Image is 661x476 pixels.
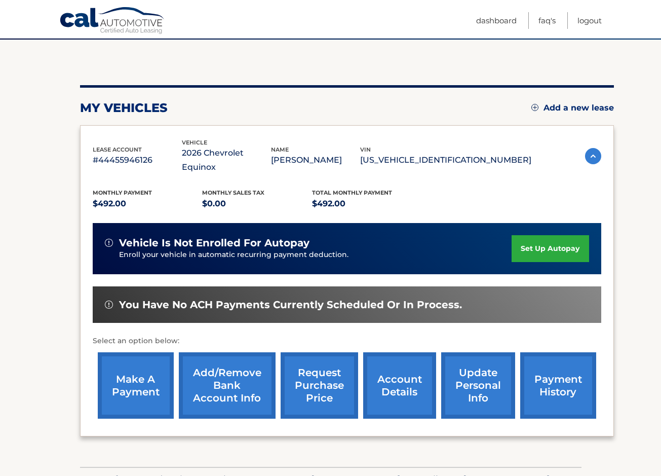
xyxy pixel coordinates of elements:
[93,197,203,211] p: $492.00
[105,239,113,247] img: alert-white.svg
[312,197,422,211] p: $492.00
[93,189,152,196] span: Monthly Payment
[312,189,392,196] span: Total Monthly Payment
[93,153,182,167] p: #44455946126
[531,103,614,113] a: Add a new lease
[531,104,538,111] img: add.svg
[441,352,515,419] a: update personal info
[360,153,531,167] p: [US_VEHICLE_IDENTIFICATION_NUMBER]
[585,148,601,164] img: accordion-active.svg
[202,189,264,196] span: Monthly sales Tax
[179,352,276,419] a: Add/Remove bank account info
[271,153,360,167] p: [PERSON_NAME]
[577,12,602,29] a: Logout
[360,146,371,153] span: vin
[182,139,207,146] span: vehicle
[119,237,309,249] span: vehicle is not enrolled for autopay
[93,335,601,347] p: Select an option below:
[476,12,517,29] a: Dashboard
[119,249,512,261] p: Enroll your vehicle in automatic recurring payment deduction.
[520,352,596,419] a: payment history
[80,100,168,116] h2: my vehicles
[98,352,174,419] a: make a payment
[363,352,436,419] a: account details
[271,146,289,153] span: name
[512,235,589,262] a: set up autopay
[182,146,271,174] p: 2026 Chevrolet Equinox
[105,301,113,309] img: alert-white.svg
[202,197,312,211] p: $0.00
[93,146,142,153] span: lease account
[281,352,358,419] a: request purchase price
[119,299,462,311] span: You have no ACH payments currently scheduled or in process.
[538,12,556,29] a: FAQ's
[59,7,166,36] a: Cal Automotive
